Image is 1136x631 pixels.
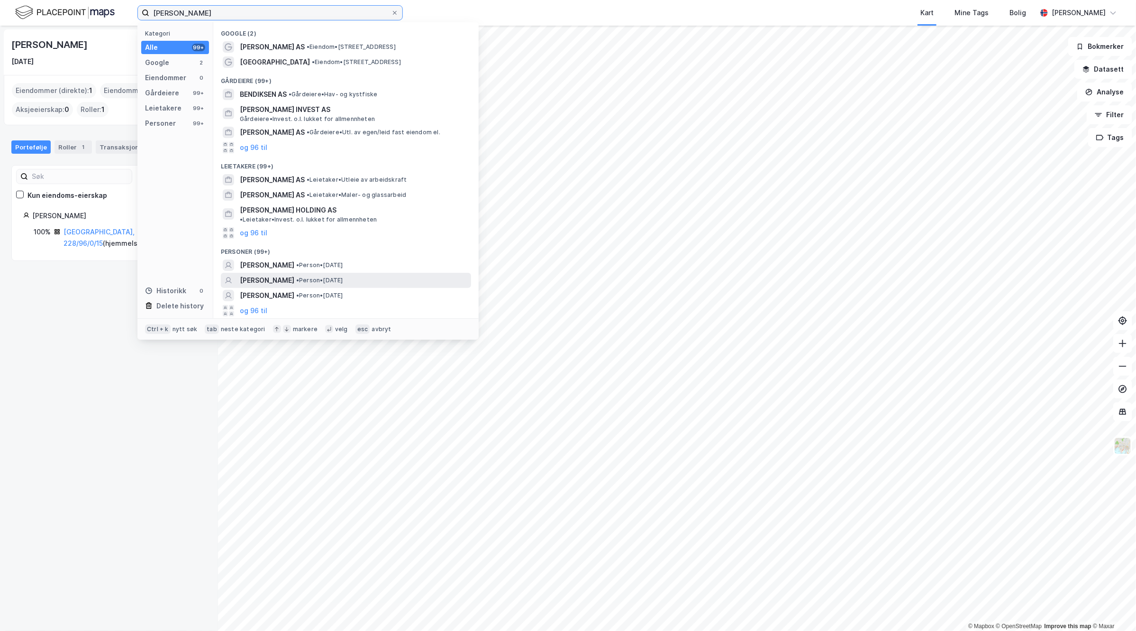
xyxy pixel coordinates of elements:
span: BENDIKSEN AS [240,89,287,100]
div: Kategori [145,30,209,37]
div: tab [205,325,219,334]
span: • [307,176,309,183]
div: [PERSON_NAME] [11,37,89,52]
span: Gårdeiere • Invest. o.l. lukket for allmennheten [240,115,375,123]
div: 100% [34,226,51,238]
div: Gårdeiere [145,87,179,99]
div: nytt søk [173,325,198,333]
span: • [240,216,243,223]
button: Bokmerker [1068,37,1132,56]
span: Gårdeiere • Hav- og kystfiske [289,91,378,98]
span: [PERSON_NAME] AS [240,41,305,53]
div: velg [335,325,348,333]
span: • [296,261,299,269]
span: Gårdeiere • Utl. av egen/leid fast eiendom el. [307,129,440,136]
span: Person • [DATE] [296,277,343,284]
a: Mapbox [968,623,994,630]
div: 99+ [192,44,205,51]
button: Analyse [1077,83,1132,102]
span: Leietaker • Maler- og glassarbeid [307,191,406,199]
span: Eiendom • [STREET_ADDRESS] [307,43,396,51]
button: Filter [1087,105,1132,124]
div: Mine Tags [954,7,989,19]
span: Person • [DATE] [296,292,343,299]
span: 1 [101,104,105,115]
div: 99+ [192,104,205,112]
button: og 96 til [240,142,267,153]
div: Personer [145,118,176,129]
div: Eiendommer (direkte) : [12,83,96,98]
span: [PERSON_NAME] HOLDING AS [240,204,336,216]
div: Historikk [145,285,186,297]
iframe: Chat Widget [1089,585,1136,631]
div: Eiendommer [145,72,186,84]
div: 1 [79,142,88,152]
div: Roller : [77,102,109,117]
img: logo.f888ab2527a4732fd821a326f86c7f29.svg [15,4,115,21]
a: Improve this map [1045,623,1091,630]
span: [PERSON_NAME] INVEST AS [240,104,467,115]
div: Leietakere [145,102,182,114]
div: 0 [198,287,205,295]
span: [PERSON_NAME] [240,275,294,286]
div: Transaksjoner [96,140,161,154]
div: 0 [198,74,205,82]
span: [GEOGRAPHIC_DATA] [240,56,310,68]
div: Google (2) [213,22,479,39]
span: • [307,43,309,50]
button: Tags [1088,128,1132,147]
div: Ctrl + k [145,325,171,334]
div: 99+ [192,120,205,127]
span: Leietaker • Utleie av arbeidskraft [307,176,407,184]
span: Leietaker • Invest. o.l. lukket for allmennheten [240,216,377,223]
span: [PERSON_NAME] [240,290,294,301]
div: [PERSON_NAME] [32,210,195,222]
div: [PERSON_NAME] [1052,7,1106,19]
span: • [289,91,291,98]
span: Eiendom • [STREET_ADDRESS] [312,58,401,66]
div: Aksjeeierskap : [12,102,73,117]
span: • [307,191,309,198]
span: • [296,292,299,299]
div: Kart [920,7,934,19]
div: Gårdeiere (99+) [213,70,479,87]
div: Google [145,57,169,68]
span: • [312,58,315,65]
span: Person • [DATE] [296,261,343,269]
span: [PERSON_NAME] [240,260,294,271]
div: 2 [198,59,205,66]
a: OpenStreetMap [996,623,1042,630]
div: Portefølje [11,140,51,154]
a: [GEOGRAPHIC_DATA], 228/96/0/15 [64,228,135,247]
button: og 96 til [240,227,267,239]
span: [PERSON_NAME] AS [240,174,305,186]
div: Eiendommer (Indirekte) : [100,83,191,98]
span: 0 [64,104,69,115]
img: Z [1114,437,1132,455]
div: [DATE] [11,56,34,67]
div: Roller [55,140,92,154]
div: Bolig [1009,7,1026,19]
div: Personer (99+) [213,241,479,258]
span: 1 [89,85,92,96]
div: neste kategori [221,325,265,333]
div: Leietakere (99+) [213,155,479,172]
div: Kun eiendoms-eierskap [27,190,107,201]
span: • [307,129,309,136]
div: Alle [145,42,158,53]
div: Delete history [156,300,204,312]
button: Datasett [1074,60,1132,79]
span: [PERSON_NAME] AS [240,189,305,201]
div: 99+ [192,89,205,97]
div: markere [293,325,318,333]
div: avbryt [372,325,391,333]
button: og 96 til [240,305,267,316]
div: ( hjemmelshaver ) [64,226,195,249]
div: esc [355,325,370,334]
input: Søk på adresse, matrikkel, gårdeiere, leietakere eller personer [149,6,391,20]
input: Søk [28,169,132,184]
span: • [296,277,299,284]
span: [PERSON_NAME] AS [240,127,305,138]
